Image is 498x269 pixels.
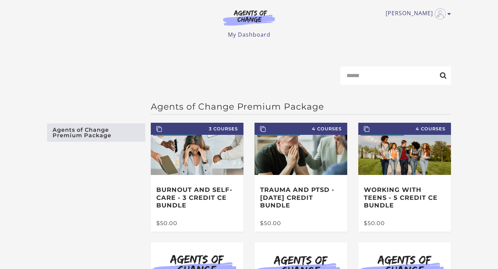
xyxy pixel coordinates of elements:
[364,186,445,210] h3: Working with Teens - 5 Credit CE Bundle
[386,8,448,19] a: Toggle menu
[358,123,451,232] a: 4 Courses Working with Teens - 5 Credit CE Bundle $50.00
[151,123,243,135] span: 3 Courses
[156,220,238,226] div: $50.00
[216,10,282,26] img: Agents of Change Logo
[255,123,347,232] a: 4 Courses Trauma and PTSD - [DATE] Credit Bundle $50.00
[47,123,145,142] a: Agents of Change Premium Package
[228,31,270,38] a: My Dashboard
[260,186,342,210] h3: Trauma and PTSD - [DATE] Credit Bundle
[255,123,347,135] span: 4 Courses
[156,186,238,210] h3: Burnout and Self-Care - 3 Credit CE Bundle
[260,220,342,226] div: $50.00
[151,101,451,112] h2: Agents of Change Premium Package
[151,123,243,232] a: 3 Courses Burnout and Self-Care - 3 Credit CE Bundle $50.00
[358,123,451,135] span: 4 Courses
[364,220,445,226] div: $50.00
